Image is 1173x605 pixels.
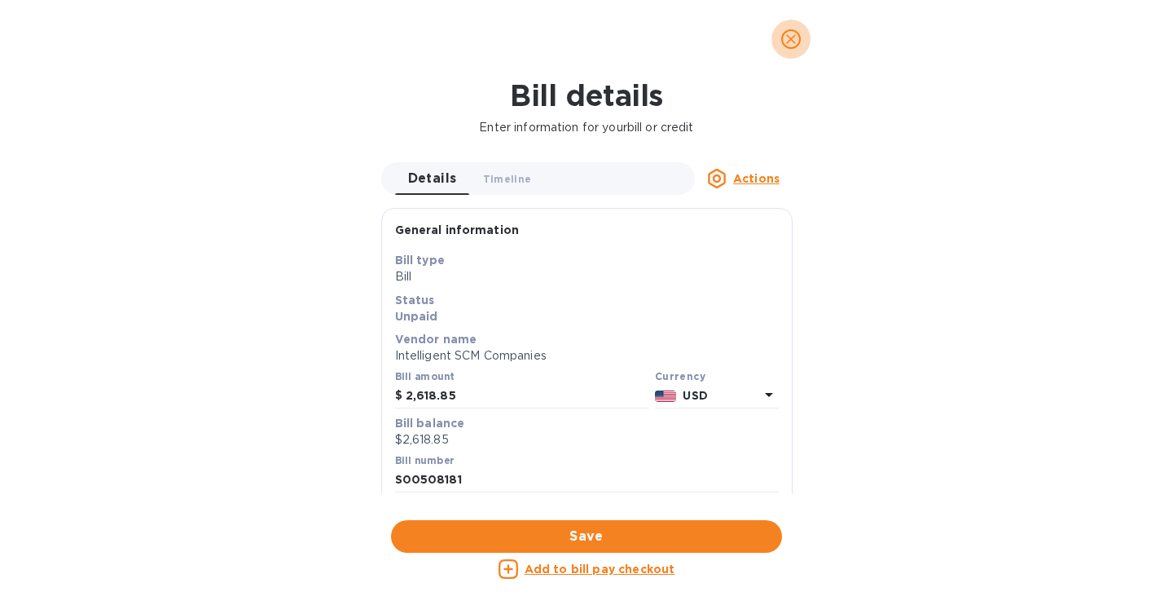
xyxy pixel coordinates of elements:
span: Timeline [483,170,532,188]
p: Bill [395,268,779,285]
u: Add to bill pay checkout [525,563,675,576]
b: Vendor name [395,333,477,346]
img: USD [655,391,677,402]
button: close [771,20,811,59]
b: Bill balance [395,417,465,430]
p: $2,618.85 [395,431,779,448]
b: General information [395,223,520,236]
label: Bill amount [395,373,454,382]
span: Details [408,167,457,190]
h1: Bill details [13,78,1160,113]
div: $ [395,384,406,408]
b: Status [395,294,435,307]
p: Enter information for your bill or credit [13,119,1160,136]
input: $ Enter bill amount [406,384,648,408]
span: Save [404,527,769,546]
b: Currency [655,370,705,382]
u: Actions [733,172,780,185]
label: Bill number [395,456,454,466]
b: USD [683,389,707,402]
p: Intelligent SCM Companies [395,347,779,364]
p: Unpaid [395,308,779,325]
b: Bill type [395,254,445,267]
button: Save [391,520,782,553]
input: Enter bill number [395,468,779,492]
